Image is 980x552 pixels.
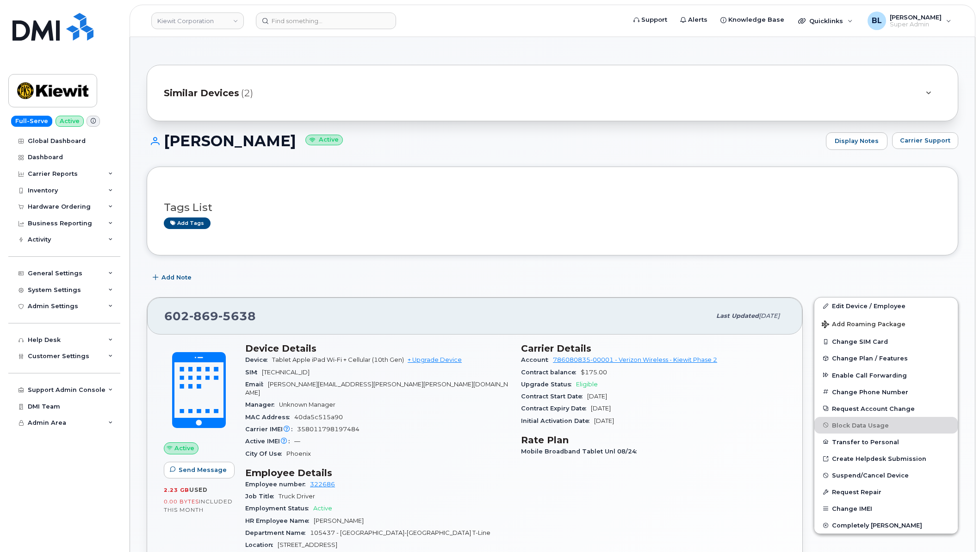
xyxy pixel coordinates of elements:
[576,381,598,388] span: Eligible
[521,448,641,455] span: Mobile Broadband Tablet Unl 08/24
[297,426,360,433] span: 358011798197484
[832,522,922,529] span: Completely [PERSON_NAME]
[759,312,780,319] span: [DATE]
[279,401,335,408] span: Unknown Manager
[174,444,194,453] span: Active
[164,462,235,478] button: Send Message
[826,132,887,150] a: Display Notes
[305,135,343,145] small: Active
[814,484,958,500] button: Request Repair
[521,434,786,446] h3: Rate Plan
[832,372,907,378] span: Enable Call Forwarding
[940,512,973,545] iframe: Messenger Launcher
[814,417,958,434] button: Block Data Usage
[245,505,313,512] span: Employment Status
[189,309,218,323] span: 869
[314,517,364,524] span: [PERSON_NAME]
[245,450,286,457] span: City Of Use
[245,517,314,524] span: HR Employee Name
[245,529,310,536] span: Department Name
[164,309,256,323] span: 602
[164,498,199,505] span: 0.00 Bytes
[521,381,576,388] span: Upgrade Status
[814,350,958,366] button: Change Plan / Features
[581,369,607,376] span: $175.00
[241,87,253,100] span: (2)
[814,400,958,417] button: Request Account Change
[814,500,958,517] button: Change IMEI
[587,393,607,400] span: [DATE]
[279,493,315,500] span: Truck Driver
[245,438,294,445] span: Active IMEI
[164,202,941,213] h3: Tags List
[310,481,335,488] a: 322686
[245,343,510,354] h3: Device Details
[245,381,268,388] span: Email
[245,381,508,396] span: [PERSON_NAME][EMAIL_ADDRESS][PERSON_NAME][PERSON_NAME][DOMAIN_NAME]
[814,298,958,314] a: Edit Device / Employee
[294,438,300,445] span: —
[164,487,189,493] span: 2.23 GB
[313,505,332,512] span: Active
[716,312,759,319] span: Last updated
[814,333,958,350] button: Change SIM Card
[310,529,490,536] span: 105437 - [GEOGRAPHIC_DATA]-[GEOGRAPHIC_DATA] T-Line
[814,314,958,333] button: Add Roaming Package
[245,401,279,408] span: Manager
[164,217,211,229] a: Add tags
[814,384,958,400] button: Change Phone Number
[164,87,239,100] span: Similar Devices
[521,356,553,363] span: Account
[521,393,587,400] span: Contract Start Date
[521,405,591,412] span: Contract Expiry Date
[594,417,614,424] span: [DATE]
[245,414,294,421] span: MAC Address
[553,356,717,363] a: 786080835-00001 - Verizon Wireless - Kiewit Phase 2
[814,367,958,384] button: Enable Call Forwarding
[179,465,227,474] span: Send Message
[900,136,950,145] span: Carrier Support
[245,356,272,363] span: Device
[286,450,311,457] span: Phoenix
[245,467,510,478] h3: Employee Details
[245,369,262,376] span: SIM
[294,414,343,421] span: 40da5c515a90
[278,541,337,548] span: [STREET_ADDRESS]
[272,356,404,363] span: Tablet Apple iPad Wi-Fi + Cellular (10th Gen)
[161,273,192,282] span: Add Note
[189,486,208,493] span: used
[147,269,199,286] button: Add Note
[892,132,958,149] button: Carrier Support
[822,321,906,329] span: Add Roaming Package
[245,481,310,488] span: Employee number
[814,517,958,533] button: Completely [PERSON_NAME]
[245,426,297,433] span: Carrier IMEI
[262,369,310,376] span: [TECHNICAL_ID]
[832,472,909,479] span: Suspend/Cancel Device
[832,355,908,362] span: Change Plan / Features
[245,493,279,500] span: Job Title
[814,434,958,450] button: Transfer to Personal
[521,369,581,376] span: Contract balance
[814,467,958,484] button: Suspend/Cancel Device
[591,405,611,412] span: [DATE]
[521,343,786,354] h3: Carrier Details
[814,450,958,467] a: Create Helpdesk Submission
[245,541,278,548] span: Location
[147,133,821,149] h1: [PERSON_NAME]
[521,417,594,424] span: Initial Activation Date
[218,309,256,323] span: 5638
[408,356,462,363] a: + Upgrade Device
